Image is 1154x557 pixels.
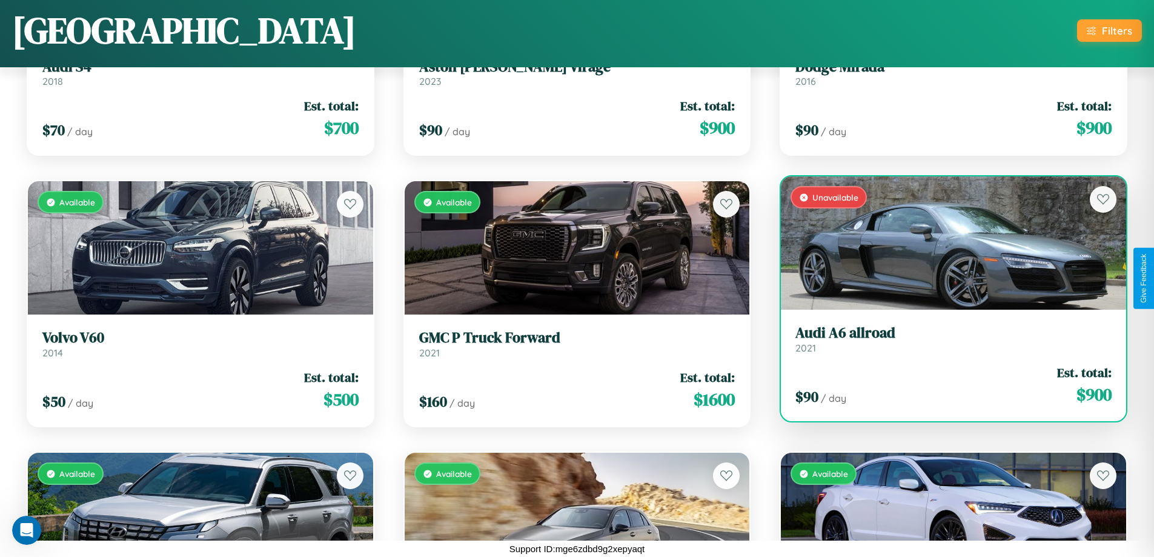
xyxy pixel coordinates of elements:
[42,58,359,88] a: Audi S42018
[42,75,63,87] span: 2018
[419,329,735,347] h3: GMC P Truck Forward
[1102,24,1132,37] div: Filters
[419,58,735,76] h3: Aston [PERSON_NAME] Virage
[419,347,440,359] span: 2021
[419,120,442,140] span: $ 90
[812,192,858,202] span: Unavailable
[436,469,472,479] span: Available
[1076,382,1112,407] span: $ 900
[795,324,1112,354] a: Audi A6 allroad2021
[68,397,93,409] span: / day
[42,329,359,347] h3: Volvo V60
[812,469,848,479] span: Available
[795,120,818,140] span: $ 90
[436,197,472,207] span: Available
[419,75,441,87] span: 2023
[1139,254,1148,303] div: Give Feedback
[59,197,95,207] span: Available
[419,329,735,359] a: GMC P Truck Forward2021
[67,125,93,138] span: / day
[821,392,846,404] span: / day
[42,347,63,359] span: 2014
[42,392,65,412] span: $ 50
[821,125,846,138] span: / day
[323,387,359,412] span: $ 500
[449,397,475,409] span: / day
[509,541,645,557] p: Support ID: mge6zdbd9g2xepyaqt
[42,120,65,140] span: $ 70
[694,387,735,412] span: $ 1600
[42,329,359,359] a: Volvo V602014
[795,324,1112,342] h3: Audi A6 allroad
[680,369,735,386] span: Est. total:
[304,369,359,386] span: Est. total:
[1076,116,1112,140] span: $ 900
[445,125,470,138] span: / day
[680,97,735,115] span: Est. total:
[419,58,735,88] a: Aston [PERSON_NAME] Virage2023
[700,116,735,140] span: $ 900
[59,469,95,479] span: Available
[419,392,447,412] span: $ 160
[795,387,818,407] span: $ 90
[1057,364,1112,381] span: Est. total:
[795,342,816,354] span: 2021
[795,58,1112,88] a: Dodge Mirada2016
[324,116,359,140] span: $ 700
[304,97,359,115] span: Est. total:
[1077,19,1142,42] button: Filters
[12,5,356,55] h1: [GEOGRAPHIC_DATA]
[1057,97,1112,115] span: Est. total:
[12,516,41,545] iframe: Intercom live chat
[795,75,816,87] span: 2016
